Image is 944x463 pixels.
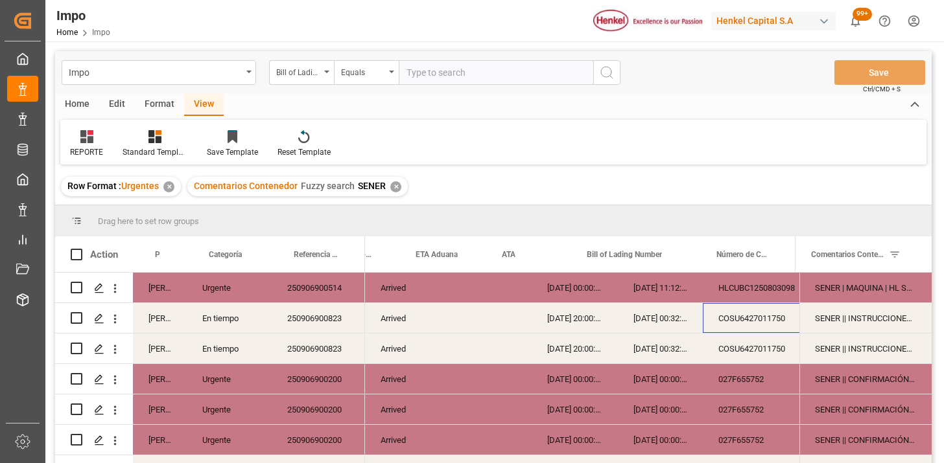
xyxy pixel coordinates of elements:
button: Save [834,60,925,85]
div: Press SPACE to select this row. [799,273,932,303]
div: [DATE] 20:00:00 [532,333,618,363]
div: Press SPACE to select this row. [799,333,932,364]
span: Fuzzy search [301,181,355,191]
div: [DATE] 20:00:00 [532,303,618,333]
div: Press SPACE to select this row. [799,303,932,333]
button: open menu [334,60,399,85]
div: Equals [341,63,385,78]
div: Press SPACE to select this row. [799,364,932,394]
div: [PERSON_NAME] [133,303,187,333]
div: [DATE] 00:00:00 [532,364,618,394]
div: Bill of Lading Number [276,63,320,78]
div: 250906900200 [272,364,365,394]
span: Categoría [209,250,242,259]
div: [PERSON_NAME] [133,394,187,424]
div: Reset Template [277,146,331,158]
div: Edit [99,94,135,116]
div: [DATE] 00:00:00 [618,394,703,424]
div: Standard Templates [123,146,187,158]
div: 250906900514 [272,273,365,302]
div: Press SPACE to select this row. [799,394,932,425]
div: Urgente [187,425,272,455]
div: Press SPACE to select this row. [799,425,932,455]
div: [DATE] 00:00:00 [532,273,618,302]
span: Bill of Lading Number [587,250,662,259]
div: Format [135,94,184,116]
span: Número de Contenedor [716,250,768,259]
button: show 100 new notifications [841,6,870,36]
div: Press SPACE to select this row. [55,364,365,394]
div: 027F655752 [703,425,832,455]
div: 250906900200 [272,425,365,455]
div: SENER || INSTRUCCIONES DE ENTREGA [799,303,932,333]
button: open menu [269,60,334,85]
div: Urgente [187,364,272,394]
div: SENER || CONFIRMACIÓN FA Y/O DESCRIPCIÓN PEDIMENTO (AA RECHAZA PROCEDER COMO EN OPERACIONES ANTER... [799,364,932,394]
div: Arrived [365,425,440,455]
div: En tiempo [187,333,272,363]
div: Urgente [187,273,272,302]
div: SENER | MAQUINA | HL SOLICITA CORRECCIÓN DEL CONSIGNEE || SE DETECTA PLAGA A LA SEPARACIÓN (SE RE... [799,273,932,302]
div: 250906900823 [272,333,365,363]
div: COSU6427011750 [703,303,832,333]
div: [DATE] 00:00:00 [532,394,618,424]
div: Arrived [365,394,440,424]
button: Help Center [870,6,899,36]
span: Urgentes [121,181,159,191]
div: Action [90,249,118,260]
div: Impo [69,63,242,80]
div: Impo [56,6,110,25]
span: Row Format : [67,181,121,191]
button: Henkel Capital S.A [711,8,841,33]
div: Arrived [365,273,440,302]
span: 99+ [853,8,872,21]
span: Persona responsable de seguimiento [155,250,159,259]
input: Type to search [399,60,593,85]
span: Drag here to set row groups [98,216,199,226]
span: Comentarios Contenedor [811,250,884,259]
div: [PERSON_NAME] [133,333,187,363]
div: Press SPACE to select this row. [55,303,365,333]
div: 250906900823 [272,303,365,333]
a: Home [56,28,78,37]
div: SENER || CONFIRMACIÓN FA Y/O DESCRIPCIÓN PEDIMENTO (AA RECHAZA PROCEDER COMO EN OPERACIONES ANTER... [799,425,932,455]
div: Urgente [187,394,272,424]
div: SENER || CONFIRMACIÓN FA Y/O DESCRIPCIÓN PEDIMENTO (AA RECHAZA PROCEDER COMO EN OPERACIONES ANTER... [799,394,932,424]
div: 027F655752 [703,394,832,424]
div: Arrived [365,333,440,363]
div: ✕ [390,181,401,192]
div: Save Template [207,146,258,158]
div: [DATE] 00:00:00 [532,425,618,455]
div: 250906900200 [272,394,365,424]
div: [DATE] 00:32:14 [618,333,703,363]
div: View [184,94,224,116]
img: Henkel%20logo.jpg_1689854090.jpg [593,10,702,32]
div: Press SPACE to select this row. [55,425,365,455]
div: En tiempo [187,303,272,333]
div: [DATE] 11:12:00 [618,273,703,302]
span: Referencia Leschaco [294,250,338,259]
span: ATA [502,250,515,259]
div: Henkel Capital S.A [711,12,836,30]
button: open menu [62,60,256,85]
div: REPORTE [70,146,103,158]
span: ETA Aduana [416,250,458,259]
span: Comentarios Contenedor [194,181,298,191]
div: Press SPACE to select this row. [55,273,365,303]
button: search button [593,60,620,85]
div: [PERSON_NAME] [133,425,187,455]
div: [DATE] 00:00:00 [618,425,703,455]
div: [PERSON_NAME] [133,273,187,302]
div: [PERSON_NAME] [133,364,187,394]
div: Press SPACE to select this row. [55,333,365,364]
div: HLCUBC1250803098 [703,273,832,302]
div: ✕ [163,181,174,192]
div: SENER || INSTRUCCIONES DE ENTREGA [799,333,932,363]
div: [DATE] 00:32:14 [618,303,703,333]
span: SENER [358,181,386,191]
div: Press SPACE to select this row. [55,394,365,425]
div: Arrived [365,364,440,394]
div: [DATE] 00:00:00 [618,364,703,394]
span: Ctrl/CMD + S [863,84,901,94]
div: Home [55,94,99,116]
